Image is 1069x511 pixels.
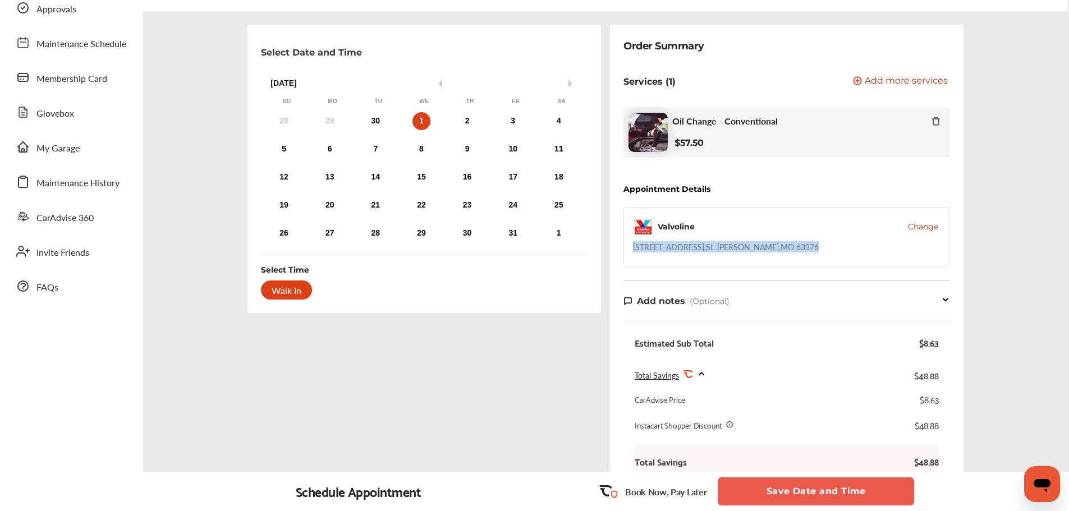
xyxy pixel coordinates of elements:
div: Choose Thursday, October 23rd, 2025 [458,196,476,214]
a: Maintenance History [10,167,132,196]
a: Add more services [853,76,950,87]
span: Approvals [36,2,76,17]
div: Fr [510,98,521,105]
a: FAQs [10,271,132,301]
div: $48.88 [914,367,939,383]
div: Choose Friday, October 24th, 2025 [504,196,522,214]
div: $8.63 [920,394,939,405]
span: FAQs [36,280,58,295]
div: Choose Thursday, October 16th, 2025 [458,168,476,186]
div: Choose Saturday, November 1st, 2025 [550,224,568,242]
span: (Optional) [690,296,730,306]
span: Total Savings [635,370,679,381]
div: Choose Thursday, October 30th, 2025 [458,224,476,242]
div: Valvoline [658,221,695,232]
div: [STREET_ADDRESS] , St. [PERSON_NAME] , MO 63376 [633,241,819,252]
div: Choose Tuesday, October 7th, 2025 [366,140,384,158]
button: Save Date and Time [718,477,914,505]
div: Choose Thursday, October 2nd, 2025 [458,112,476,130]
img: oil-change-thumb.jpg [628,113,668,152]
span: Oil Change - Conventional [672,116,778,126]
div: Choose Sunday, October 12th, 2025 [275,168,293,186]
a: CarAdvise 360 [10,202,132,231]
span: My Garage [36,141,80,156]
div: Choose Tuesday, October 14th, 2025 [366,168,384,186]
div: Choose Monday, October 27th, 2025 [321,224,339,242]
div: Choose Saturday, October 25th, 2025 [550,196,568,214]
div: Choose Monday, October 20th, 2025 [321,196,339,214]
div: Walk In [261,280,312,300]
iframe: Button to launch messaging window [1024,466,1060,502]
div: Not available Sunday, September 28th, 2025 [275,112,293,130]
div: Not available Monday, September 29th, 2025 [321,112,339,130]
button: Previous Month [434,80,442,88]
div: $48.88 [915,420,939,431]
div: Choose Monday, October 13th, 2025 [321,168,339,186]
div: Choose Sunday, October 26th, 2025 [275,224,293,242]
a: Membership Card [10,63,132,92]
div: Su [281,98,292,105]
div: Choose Sunday, October 5th, 2025 [275,140,293,158]
button: Add more services [853,76,948,87]
div: CarAdvise Price [635,394,685,405]
span: CarAdvise 360 [36,211,94,225]
div: Choose Tuesday, October 21st, 2025 [366,196,384,214]
div: Choose Saturday, October 18th, 2025 [550,168,568,186]
a: Maintenance Schedule [10,28,132,57]
span: Add notes [637,296,685,306]
div: Choose Tuesday, September 30th, 2025 [366,112,384,130]
a: My Garage [10,132,132,162]
div: Choose Wednesday, October 8th, 2025 [412,140,430,158]
div: Choose Tuesday, October 28th, 2025 [366,224,384,242]
button: Change [908,221,938,232]
span: Invite Friends [36,246,89,260]
div: Choose Monday, October 6th, 2025 [321,140,339,158]
span: Membership Card [36,72,107,86]
div: Mo [327,98,338,105]
b: $48.88 [905,456,939,467]
div: Choose Wednesday, October 15th, 2025 [412,168,430,186]
img: logo-valvoline.png [633,217,653,237]
span: Maintenance Schedule [36,37,126,52]
span: Glovebox [36,107,74,121]
div: Choose Wednesday, October 22nd, 2025 [412,196,430,214]
p: Select Date and Time [261,47,362,58]
div: Estimated Sub Total [635,337,714,348]
div: Choose Saturday, October 11th, 2025 [550,140,568,158]
b: $57.50 [675,137,704,148]
img: note-icon.db9493fa.svg [623,296,632,306]
div: Choose Friday, October 17th, 2025 [504,168,522,186]
div: Choose Friday, October 3rd, 2025 [504,112,522,130]
a: Invite Friends [10,237,132,266]
b: Total Savings [635,456,687,467]
div: Tu [373,98,384,105]
div: Choose Thursday, October 9th, 2025 [458,140,476,158]
div: $8.63 [919,337,939,348]
p: Book Now, Pay Later [625,485,706,498]
div: Instacart Shopper Discount [635,420,722,431]
span: Add more services [865,76,948,87]
div: Schedule Appointment [296,484,421,499]
div: Choose Friday, October 31st, 2025 [504,224,522,242]
div: We [419,98,430,105]
div: Choose Saturday, October 4th, 2025 [550,112,568,130]
div: Order Summary [623,38,704,54]
div: month 2025-10 [261,110,582,245]
p: Services (1) [623,76,676,87]
div: Choose Wednesday, October 1st, 2025 [412,112,430,130]
span: Maintenance History [36,176,120,191]
div: [DATE] [264,79,585,88]
button: Next Month [568,80,576,88]
div: Select Time [261,264,309,275]
div: Choose Friday, October 10th, 2025 [504,140,522,158]
div: Appointment Details [623,185,710,194]
a: Glovebox [10,98,132,127]
div: Th [465,98,476,105]
div: Choose Sunday, October 19th, 2025 [275,196,293,214]
div: Sa [556,98,567,105]
div: Choose Wednesday, October 29th, 2025 [412,224,430,242]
